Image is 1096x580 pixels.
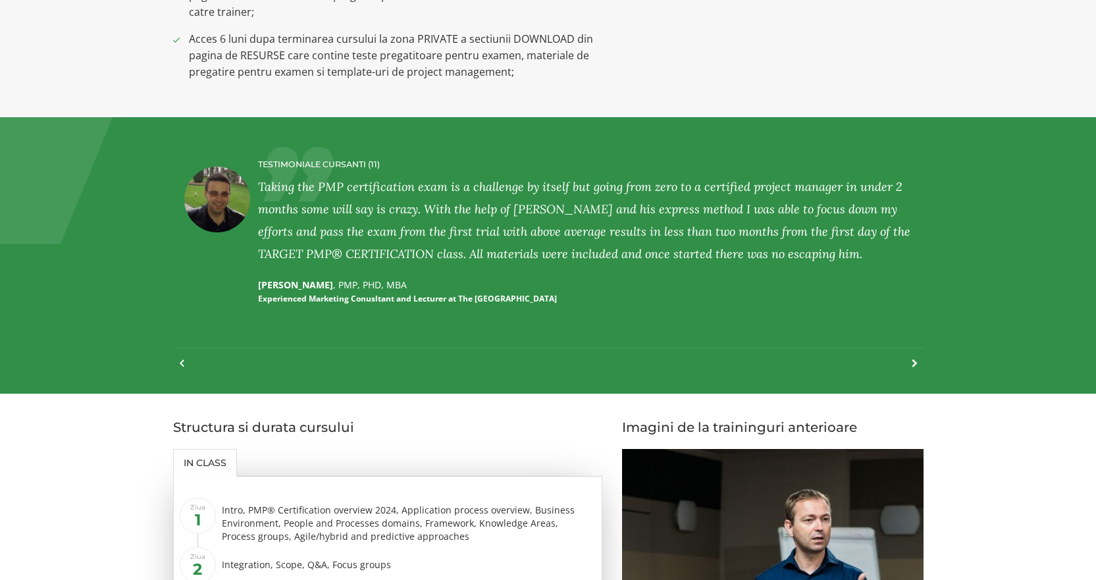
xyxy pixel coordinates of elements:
[333,278,407,291] span: , PMP, PhD, MBA
[222,504,592,543] div: Intro, PMP® Certification overview 2024, Application process overview, Business Environment, Peop...
[258,278,589,305] p: [PERSON_NAME]
[195,510,201,529] b: 1
[258,293,557,304] small: Experienced Marketing Conusltant and Lecturer at The [GEOGRAPHIC_DATA]
[173,449,237,477] a: In class
[258,160,920,169] h4: TESTIMONIALE CURSANTI (11)
[258,176,920,265] div: Taking the PMP certification exam is a challenge by itself but going from zero to a certified pro...
[173,420,603,435] h3: Structura si durata cursului
[189,31,603,80] span: Acces 6 luni dupa terminarea cursului la zona PRIVATE a sectiunii DOWNLOAD din pagina de RESURSE ...
[222,553,592,576] div: Integration, Scope, Q&A, Focus groups
[622,420,924,435] h3: Imagini de la traininguri anterioare
[180,498,216,534] span: Ziua
[193,560,202,579] b: 2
